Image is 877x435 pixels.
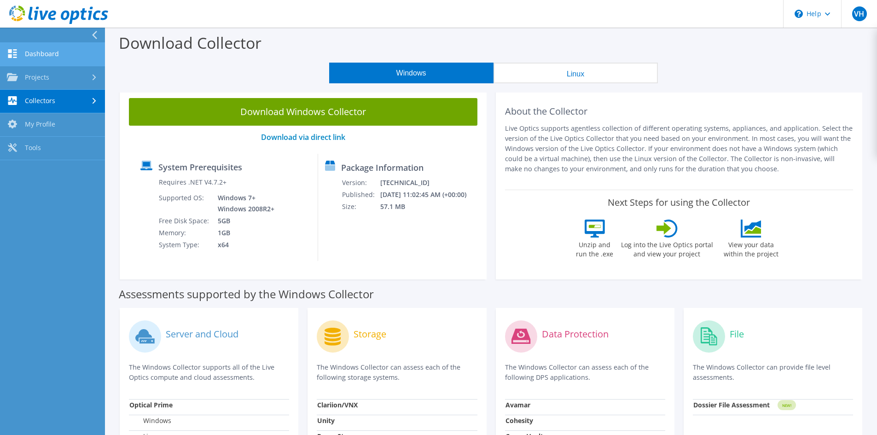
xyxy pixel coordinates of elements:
[574,238,616,259] label: Unzip and run the .exe
[342,189,380,201] td: Published:
[317,400,358,409] strong: Clariion/VNX
[129,362,289,383] p: The Windows Collector supports all of the Live Optics compute and cloud assessments.
[342,201,380,213] td: Size:
[119,290,374,299] label: Assessments supported by the Windows Collector
[795,10,803,18] svg: \n
[782,403,791,408] tspan: NEW!
[158,227,211,239] td: Memory:
[158,192,211,215] td: Supported OS:
[129,416,171,425] label: Windows
[342,177,380,189] td: Version:
[119,32,261,53] label: Download Collector
[158,215,211,227] td: Free Disk Space:
[211,239,276,251] td: x64
[730,330,744,339] label: File
[542,330,609,339] label: Data Protection
[380,201,479,213] td: 57.1 MB
[159,178,227,187] label: Requires .NET V4.7.2+
[505,400,530,409] strong: Avamar
[329,63,494,83] button: Windows
[621,238,714,259] label: Log into the Live Optics portal and view your project
[211,215,276,227] td: 5GB
[129,98,477,126] a: Download Windows Collector
[505,362,665,383] p: The Windows Collector can assess each of the following DPS applications.
[261,132,345,142] a: Download via direct link
[494,63,658,83] button: Linux
[505,123,854,174] p: Live Optics supports agentless collection of different operating systems, appliances, and applica...
[718,238,784,259] label: View your data within the project
[317,362,477,383] p: The Windows Collector can assess each of the following storage systems.
[852,6,867,21] span: VH
[693,400,770,409] strong: Dossier File Assessment
[341,163,424,172] label: Package Information
[505,106,854,117] h2: About the Collector
[608,197,750,208] label: Next Steps for using the Collector
[211,227,276,239] td: 1GB
[380,189,479,201] td: [DATE] 11:02:45 AM (+00:00)
[505,416,533,425] strong: Cohesity
[158,162,242,172] label: System Prerequisites
[317,416,335,425] strong: Unity
[166,330,238,339] label: Server and Cloud
[693,362,853,383] p: The Windows Collector can provide file level assessments.
[380,177,479,189] td: [TECHNICAL_ID]
[129,400,173,409] strong: Optical Prime
[354,330,386,339] label: Storage
[211,192,276,215] td: Windows 7+ Windows 2008R2+
[158,239,211,251] td: System Type:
